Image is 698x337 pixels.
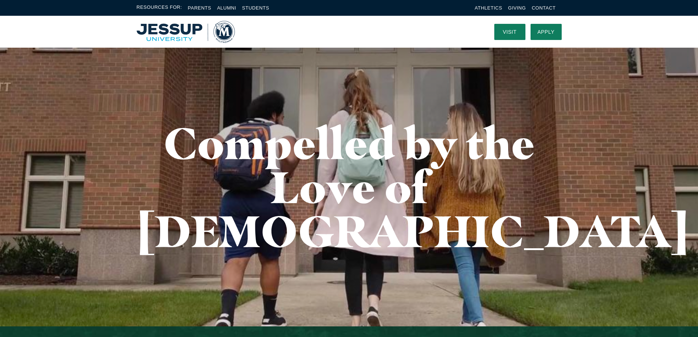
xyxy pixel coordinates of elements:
[137,4,182,12] span: Resources For:
[475,5,502,11] a: Athletics
[508,5,526,11] a: Giving
[532,5,555,11] a: Contact
[494,24,525,40] a: Visit
[188,5,211,11] a: Parents
[137,21,235,43] a: Home
[242,5,269,11] a: Students
[137,21,235,43] img: Multnomah University Logo
[137,121,562,253] h1: Compelled by the Love of [DEMOGRAPHIC_DATA]
[217,5,236,11] a: Alumni
[531,24,562,40] a: Apply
